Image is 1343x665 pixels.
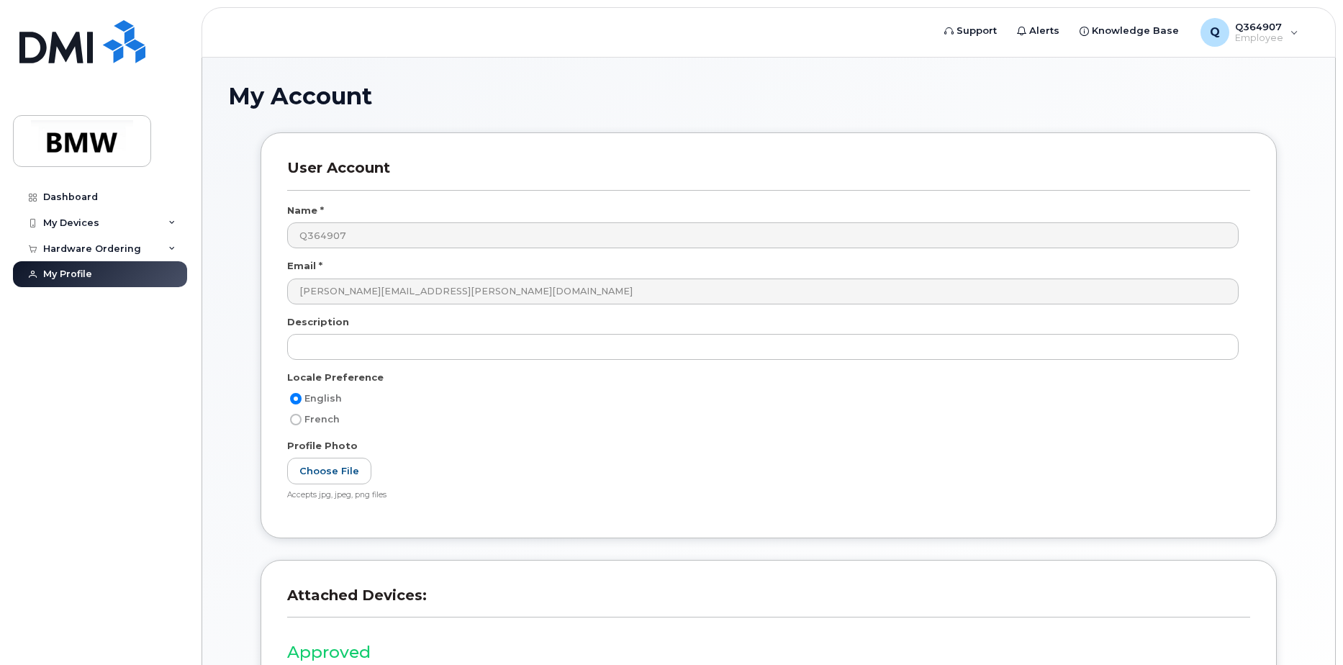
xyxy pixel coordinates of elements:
h3: User Account [287,159,1250,190]
label: Profile Photo [287,439,358,453]
div: Accepts jpg, jpeg, png files [287,490,1239,501]
label: Name * [287,204,324,217]
h3: Attached Devices: [287,587,1250,617]
span: French [304,414,340,425]
label: Locale Preference [287,371,384,384]
input: English [290,393,302,404]
h3: Approved [287,643,1250,661]
label: Choose File [287,458,371,484]
label: Email * [287,259,322,273]
input: French [290,414,302,425]
label: Description [287,315,349,329]
h1: My Account [228,83,1309,109]
span: English [304,393,342,404]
